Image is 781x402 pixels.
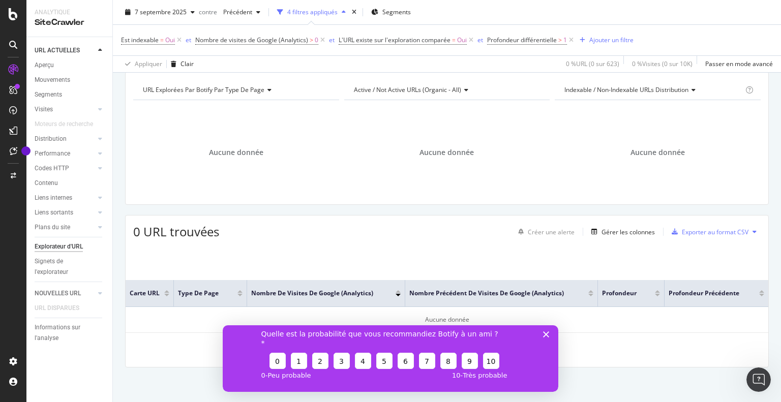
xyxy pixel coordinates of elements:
[186,35,191,45] button: et
[310,36,313,44] font: >
[35,288,95,299] a: NOUVELLES URL
[452,36,456,44] font: =
[354,85,461,94] span: Active / Not Active URLs (organic - all)
[251,289,373,297] font: Nombre de visites de Google (Analytics)
[564,85,688,94] span: Indexable / Non-Indexable URLs distribution
[35,165,69,172] font: Codes HTTP
[143,85,264,94] font: URL explorées par Botify par type de page
[35,224,70,231] font: Plans du site
[35,256,96,277] div: Signets de l'explorateur
[630,147,685,157] font: Aucune donnée
[35,178,58,189] div: Contenu
[35,241,105,252] a: Explorateur d'URL
[35,106,53,113] font: Visites
[35,75,105,85] a: Mouvements
[219,4,264,20] button: Précédent
[35,222,95,233] a: Plans du site
[130,289,160,297] font: Carte URL
[682,228,748,236] font: Exporter au format CSV
[35,89,62,100] div: Segments
[35,243,83,250] font: Explorateur d'URL
[35,304,79,312] font: URL DISPARUES
[135,8,187,16] font: 7 septembre 2025
[35,104,53,115] div: Visites
[566,59,576,68] font: 0 %
[121,4,199,20] button: 7 septembre 2025
[135,59,162,68] font: Appliquer
[477,36,483,44] font: et
[329,36,335,44] font: et
[35,207,73,218] div: Liens sortants
[35,207,95,218] a: Liens sortants
[35,148,95,159] a: Performance
[315,36,318,44] font: 0
[632,59,642,68] font: 0 %
[35,148,70,159] div: Performance
[558,36,562,44] font: >
[35,290,81,297] font: NOUVELLES URL
[514,224,575,240] button: Créer une alerte
[669,289,739,297] font: Profondeur précédente
[457,36,467,44] font: Oui
[35,120,93,128] font: Moteurs de recherche
[35,303,89,314] a: URL DISPARUES
[35,119,103,130] a: Moteurs de recherche
[186,36,191,44] font: et
[602,289,637,297] font: Profondeur
[35,119,93,130] div: Moteurs de recherche
[425,315,469,324] font: Aucune donnée
[563,36,567,44] font: 1
[35,18,84,26] font: SiteCrawler
[35,60,105,71] a: Aperçu
[35,322,97,344] div: Informations sur l'analyse
[165,36,175,44] font: Oui
[35,104,95,115] a: Visites
[382,8,411,16] font: Segments
[409,289,564,297] font: Nombre précédent de visites de Google (Analytics)
[35,91,62,98] font: Segments
[209,147,263,157] font: Aucune donnée
[121,36,159,44] font: Est indexable
[35,45,80,56] div: URL ACTUELLES
[602,228,655,236] font: Gérer les colonnes
[35,193,72,203] div: Liens internes
[35,75,70,85] div: Mouvements
[35,163,95,174] a: Codes HTTP
[329,35,335,45] button: et
[35,150,70,157] font: Performance
[35,9,70,16] font: Analytique
[664,59,690,68] font: 0 sur 10K
[419,147,474,157] font: Aucune donnée
[35,222,70,233] div: Plans du site
[339,36,450,44] font: L'URL existe sur l'exploration comparée
[35,324,80,342] font: Informations sur l'analyse
[167,56,194,72] button: Clair
[35,179,58,187] font: Contenu
[528,228,575,236] font: Créer une alerte
[35,193,95,203] a: Liens internes
[589,36,634,44] font: Ajouter un filtre
[562,82,743,98] h4: Répartition des URL indexables / non indexables
[746,367,771,392] iframe: Chat en direct par interphone
[133,223,219,240] font: 0 URL trouvées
